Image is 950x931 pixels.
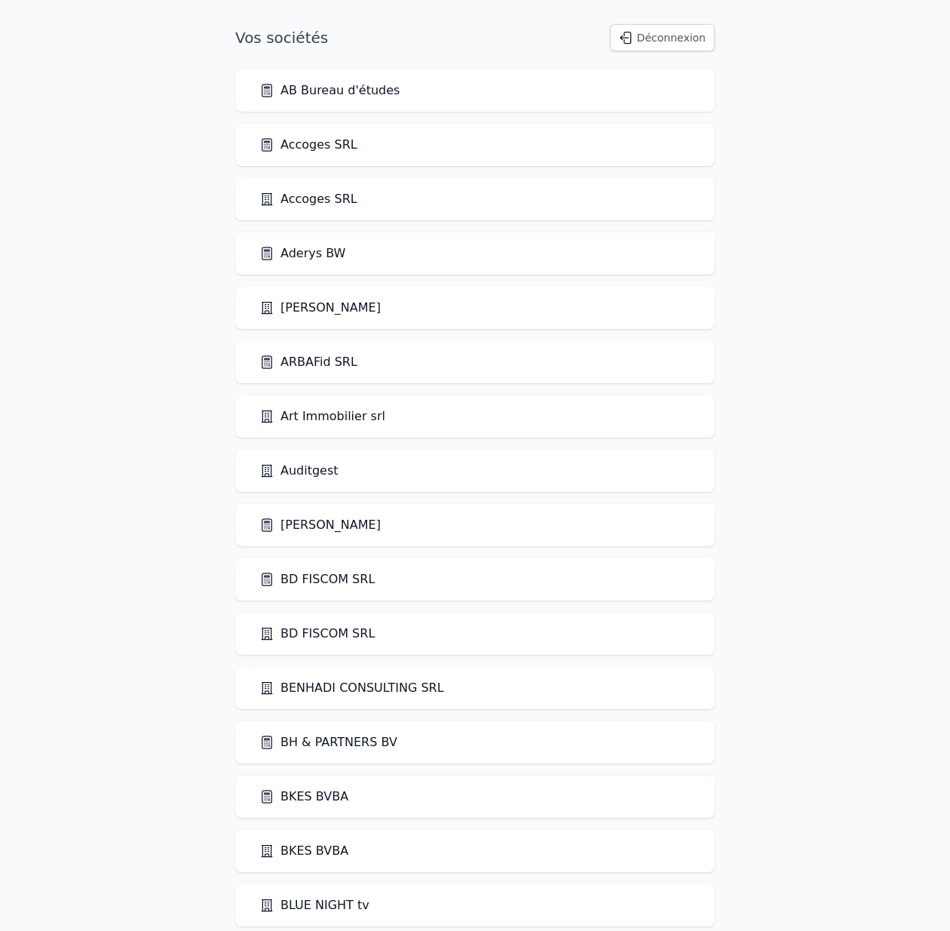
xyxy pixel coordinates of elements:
[610,24,715,51] button: Déconnexion
[259,353,357,371] a: ARBAFid SRL
[259,733,397,751] a: BH & PARTNERS BV
[259,788,348,806] a: BKES BVBA
[259,570,375,588] a: BD FISCOM SRL
[259,516,381,534] a: [PERSON_NAME]
[235,27,328,48] h1: Vos sociétés
[259,842,348,860] a: BKES BVBA
[259,244,345,263] a: Aderys BW
[259,81,400,100] a: AB Bureau d'études
[259,136,357,154] a: Accoges SRL
[259,625,375,643] a: BD FISCOM SRL
[259,462,339,480] a: Auditgest
[259,299,381,317] a: [PERSON_NAME]
[259,896,369,914] a: BLUE NIGHT tv
[259,407,385,426] a: Art Immobilier srl
[259,679,444,697] a: BENHADI CONSULTING SRL
[259,190,357,208] a: Accoges SRL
